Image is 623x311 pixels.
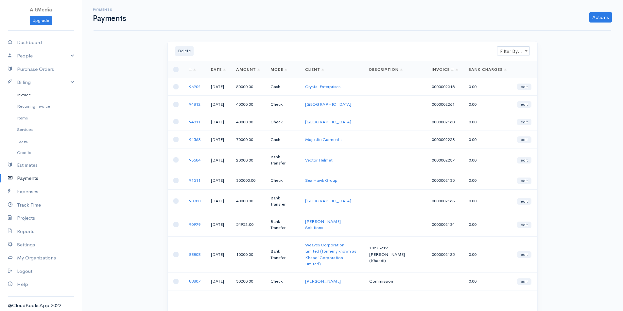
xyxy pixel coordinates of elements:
[463,213,512,236] td: 0.00
[231,189,265,213] td: 40000.00
[189,137,200,142] a: 94568
[497,46,530,55] span: Filter By Client
[517,251,531,258] a: edit
[30,7,52,13] span: AltMedia
[305,67,324,72] a: Client
[463,96,512,113] td: 0.00
[265,148,300,172] td: Bank Transfer
[93,8,126,11] h6: Payments
[231,113,265,131] td: 40000.00
[463,148,512,172] td: 0.00
[270,67,287,72] a: Mode
[265,78,300,96] td: Cash
[426,148,463,172] td: 0000002257
[175,46,194,56] button: Delete
[189,278,200,284] a: 88807
[265,113,300,131] td: Check
[469,67,507,72] a: Bank Charges
[206,213,231,236] td: [DATE]
[305,137,341,142] a: Majestic Garments
[305,101,351,107] a: [GEOGRAPHIC_DATA]
[265,172,300,189] td: Check
[206,189,231,213] td: [DATE]
[463,113,512,131] td: 0.00
[369,67,403,72] a: Description
[463,172,512,189] td: 0.00
[206,236,231,272] td: [DATE]
[426,236,463,272] td: 0000002125
[189,119,200,125] a: 94811
[463,272,512,290] td: 0.00
[231,131,265,148] td: 70000.00
[231,172,265,189] td: 300000.00
[517,119,531,125] a: edit
[189,67,196,72] a: #
[463,78,512,96] td: 0.00
[189,101,200,107] a: 94812
[265,213,300,236] td: Bank Transfer
[211,67,226,72] a: Date
[265,236,300,272] td: Bank Transfer
[364,272,426,290] td: Commission
[189,157,200,163] a: 93584
[265,96,300,113] td: Check
[231,236,265,272] td: 10000.00
[426,78,463,96] td: 0000002318
[364,236,426,272] td: 10273219 [PERSON_NAME] (Khaadi)
[497,47,529,56] span: Filter By Client
[189,198,200,204] a: 90980
[206,272,231,290] td: [DATE]
[517,198,531,205] a: edit
[305,278,341,284] a: [PERSON_NAME]
[517,278,531,285] a: edit
[206,131,231,148] td: [DATE]
[189,178,200,183] a: 91511
[265,131,300,148] td: Cash
[305,157,333,163] a: Vector Helmet
[206,78,231,96] td: [DATE]
[426,96,463,113] td: 0000002261
[206,96,231,113] td: [DATE]
[432,67,458,72] a: Invoice #
[206,113,231,131] td: [DATE]
[231,213,265,236] td: 54952.00
[463,189,512,213] td: 0.00
[231,148,265,172] td: 20000.00
[589,12,612,23] a: Actions
[189,84,200,89] a: 96902
[463,236,512,272] td: 0.00
[236,67,260,72] a: Amount
[231,272,265,290] td: 30200.00
[517,222,531,228] a: edit
[426,213,463,236] td: 0000002134
[517,157,531,163] a: edit
[305,178,337,183] a: Sea Hawk Group
[517,136,531,143] a: edit
[305,198,351,204] a: [GEOGRAPHIC_DATA]
[305,242,356,267] a: Weaves Corporation Limited (formerly known as Khaadi Corporation Limited)
[93,14,126,23] h1: Payments
[305,219,341,231] a: [PERSON_NAME] Solutions
[517,178,531,184] a: edit
[206,172,231,189] td: [DATE]
[231,78,265,96] td: 50000.00
[517,101,531,108] a: edit
[206,148,231,172] td: [DATE]
[265,189,300,213] td: Bank Transfer
[463,131,512,148] td: 0.00
[426,113,463,131] td: 0000002138
[517,84,531,90] a: edit
[426,172,463,189] td: 0000002135
[426,189,463,213] td: 0000002133
[265,272,300,290] td: Check
[305,119,351,125] a: [GEOGRAPHIC_DATA]
[231,96,265,113] td: 40000.00
[189,222,200,227] a: 90979
[189,252,200,257] a: 88808
[30,16,52,25] a: Upgrade
[8,302,74,309] div: @CloudBooksApp 2022
[426,131,463,148] td: 0000002258
[305,84,340,89] a: Crystal Enterprises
